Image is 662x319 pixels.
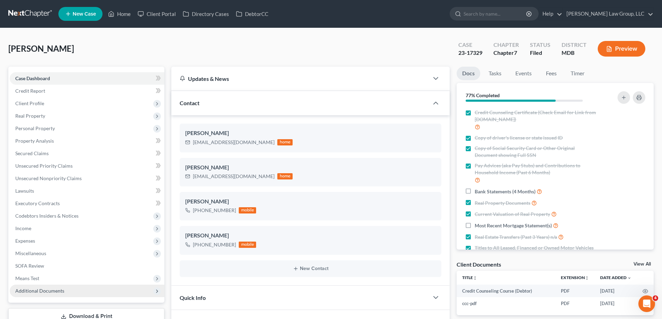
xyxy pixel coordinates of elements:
[185,163,436,172] div: [PERSON_NAME]
[627,276,631,280] i: expand_more
[239,207,256,213] div: mobile
[239,242,256,248] div: mobile
[232,8,272,20] a: DebtorCC
[540,67,562,80] a: Fees
[555,285,595,297] td: PDF
[15,250,46,256] span: Miscellaneous
[464,7,527,20] input: Search by name...
[185,198,436,206] div: [PERSON_NAME]
[475,234,557,241] span: Real Estate Transfers (Past 3 Years) n/a
[180,100,199,106] span: Contact
[15,138,54,144] span: Property Analysis
[10,85,164,97] a: Credit Report
[595,297,637,310] td: [DATE]
[180,294,206,301] span: Quick Info
[15,113,45,119] span: Real Property
[475,211,550,218] span: Current Valuation of Real Property
[466,92,500,98] strong: 77% Completed
[185,266,436,271] button: New Contact
[105,8,134,20] a: Home
[457,285,555,297] td: Credit Counseling Course (Debtor)
[10,72,164,85] a: Case Dashboard
[493,41,519,49] div: Chapter
[15,263,44,269] span: SOFA Review
[475,109,598,123] span: Credit Counseling Certificate (Check Email for Link from [DOMAIN_NAME])
[10,135,164,147] a: Property Analysis
[15,125,55,131] span: Personal Property
[10,185,164,197] a: Lawsuits
[457,261,501,268] div: Client Documents
[15,288,64,294] span: Additional Documents
[600,275,631,280] a: Date Added expand_more
[15,163,73,169] span: Unsecured Priority Claims
[10,260,164,272] a: SOFA Review
[562,41,587,49] div: District
[193,207,236,214] div: [PHONE_NUMBER]
[539,8,562,20] a: Help
[462,275,477,280] a: Titleunfold_more
[185,232,436,240] div: [PERSON_NAME]
[475,200,530,207] span: Real Property Documents
[555,297,595,310] td: PDF
[10,147,164,160] a: Secured Claims
[277,173,293,179] div: home
[15,100,44,106] span: Client Profile
[8,43,74,53] span: [PERSON_NAME]
[565,67,590,80] a: Timer
[15,88,45,94] span: Credit Report
[458,41,482,49] div: Case
[595,285,637,297] td: [DATE]
[598,41,645,57] button: Preview
[15,225,31,231] span: Income
[277,139,293,145] div: home
[530,41,550,49] div: Status
[562,49,587,57] div: MDB
[134,8,179,20] a: Client Portal
[15,175,82,181] span: Unsecured Nonpriority Claims
[634,262,651,267] a: View All
[475,134,563,141] span: Copy of driver's license or state issued ID
[180,75,420,82] div: Updates & News
[193,139,275,146] div: [EMAIL_ADDRESS][DOMAIN_NAME]
[585,276,589,280] i: unfold_more
[457,67,480,80] a: Docs
[475,162,598,176] span: Pay Advices (aka Pay Stubs) and Contributions to Household Income (Past 6 Months)
[653,295,658,301] span: 4
[15,200,60,206] span: Executory Contracts
[10,172,164,185] a: Unsecured Nonpriority Claims
[15,188,34,194] span: Lawsuits
[458,49,482,57] div: 23-17329
[510,67,537,80] a: Events
[493,49,519,57] div: Chapter
[475,222,552,229] span: Most Recent Mortgage Statement(s)
[514,49,517,56] span: 7
[475,188,536,195] span: Bank Statements (4 Months)
[179,8,232,20] a: Directory Cases
[530,49,550,57] div: Filed
[193,241,236,248] div: [PHONE_NUMBER]
[10,160,164,172] a: Unsecured Priority Claims
[15,238,35,244] span: Expenses
[15,275,39,281] span: Means Test
[475,244,594,251] span: Titles to All Leased, Financed or Owned Motor Vehicles
[638,295,655,312] iframe: Intercom live chat
[561,275,589,280] a: Extensionunfold_more
[473,276,477,280] i: unfold_more
[193,173,275,180] div: [EMAIL_ADDRESS][DOMAIN_NAME]
[185,129,436,137] div: [PERSON_NAME]
[475,145,598,159] span: Copy of Social Security Card or Other Original Document showing Full SSN
[15,213,79,219] span: Codebtors Insiders & Notices
[15,75,50,81] span: Case Dashboard
[73,11,96,17] span: New Case
[457,297,555,310] td: ccc-pdf
[483,67,507,80] a: Tasks
[10,197,164,210] a: Executory Contracts
[563,8,653,20] a: [PERSON_NAME] Law Group, LLC
[15,150,49,156] span: Secured Claims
